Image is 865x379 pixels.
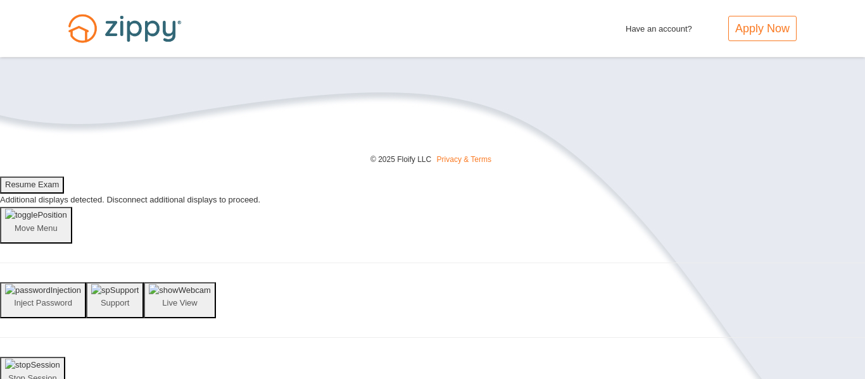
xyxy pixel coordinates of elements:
a: Privacy & Terms [437,155,491,164]
span: Have an account? [626,16,692,36]
span: © 2025 Floify LLC [370,155,431,164]
p: Support [91,297,139,310]
img: togglePosition [5,209,67,222]
p: Live View [149,297,210,310]
p: Inject Password [5,297,81,310]
a: Apply Now [728,16,797,41]
img: passwordInjection [5,284,81,297]
p: Move Menu [5,222,67,235]
button: Live View [144,282,215,319]
button: Support [86,282,144,319]
img: showWebcam [149,284,210,297]
img: spSupport [91,284,139,297]
img: stopSession [5,359,60,372]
